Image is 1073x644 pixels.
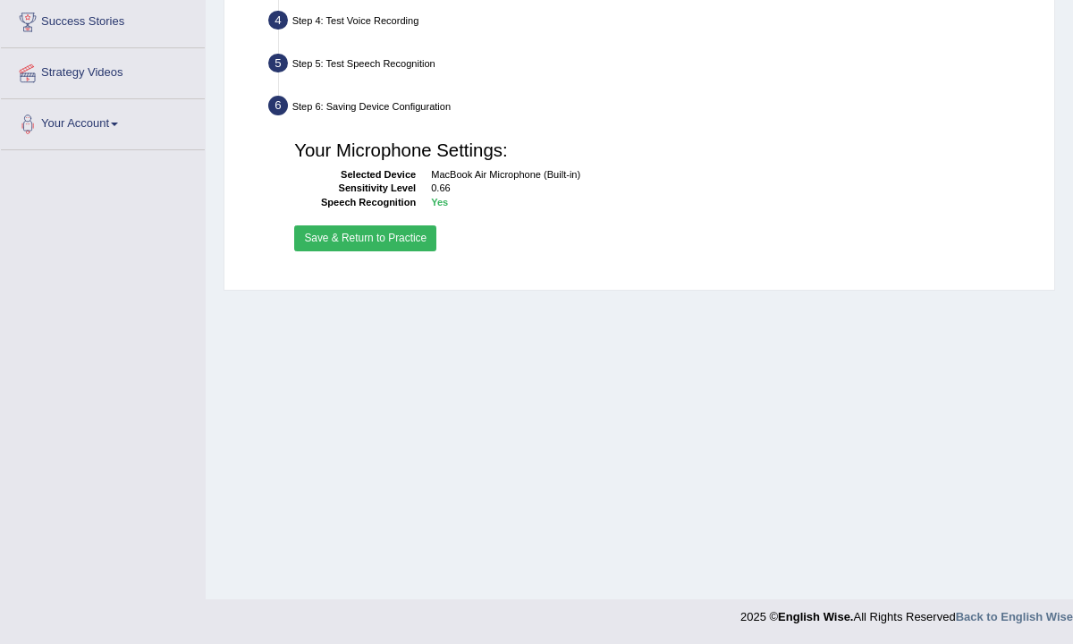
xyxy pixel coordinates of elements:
[294,140,1030,160] h3: Your Microphone Settings:
[431,168,1030,182] dd: MacBook Air Microphone (Built-in)
[1,48,205,93] a: Strategy Videos
[262,49,1048,82] div: Step 5: Test Speech Recognition
[294,182,416,196] dt: Sensitivity Level
[262,91,1048,124] div: Step 6: Saving Device Configuration
[431,182,1030,196] dd: 0.66
[431,197,448,208] b: Yes
[1,99,205,144] a: Your Account
[294,196,416,210] dt: Speech Recognition
[740,599,1073,625] div: 2025 © All Rights Reserved
[294,225,436,251] button: Save & Return to Practice
[956,610,1073,623] a: Back to English Wise
[778,610,853,623] strong: English Wise.
[294,168,416,182] dt: Selected Device
[262,6,1048,39] div: Step 4: Test Voice Recording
